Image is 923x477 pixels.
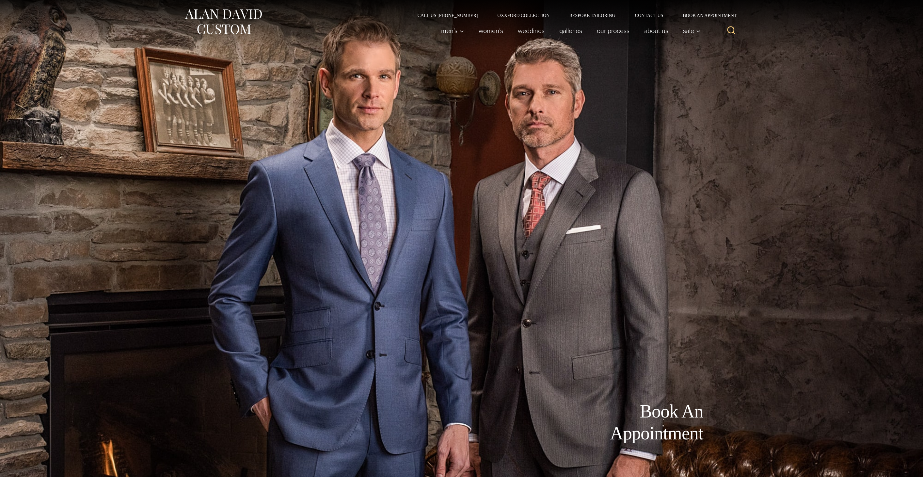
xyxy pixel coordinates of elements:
[471,24,510,37] a: Women’s
[589,24,637,37] a: Our Process
[556,400,703,444] h1: Book An Appointment
[441,27,464,34] span: Men’s
[673,13,739,18] a: Book an Appointment
[487,13,559,18] a: Oxxford Collection
[434,24,704,37] nav: Primary Navigation
[637,24,676,37] a: About Us
[683,27,701,34] span: Sale
[408,13,488,18] a: Call Us [PHONE_NUMBER]
[408,13,739,18] nav: Secondary Navigation
[510,24,552,37] a: weddings
[724,23,739,39] button: View Search Form
[552,24,589,37] a: Galleries
[625,13,673,18] a: Contact Us
[184,7,263,36] img: Alan David Custom
[559,13,625,18] a: Bespoke Tailoring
